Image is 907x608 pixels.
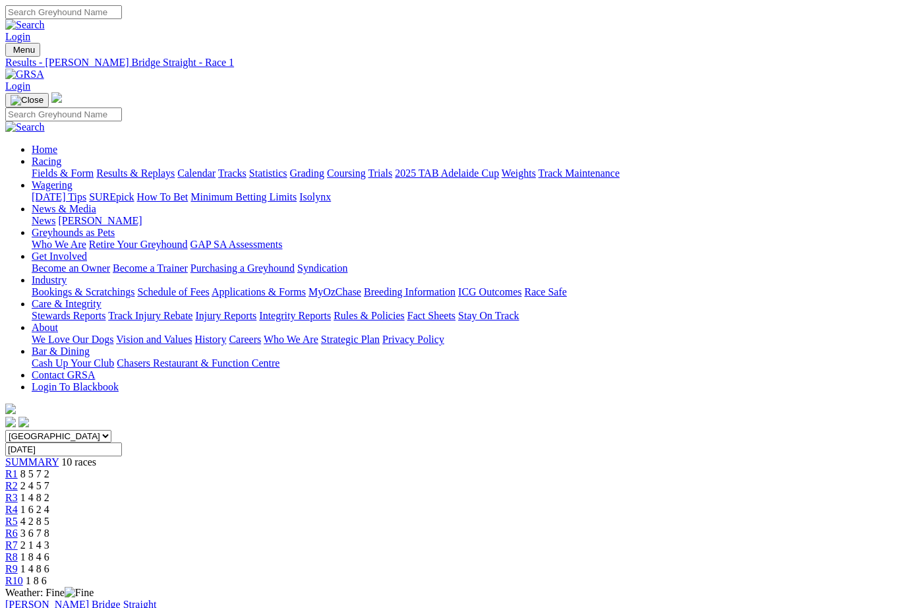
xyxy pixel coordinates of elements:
[249,167,287,179] a: Statistics
[5,468,18,479] a: R1
[32,334,113,345] a: We Love Our Dogs
[137,191,189,202] a: How To Bet
[32,156,61,167] a: Racing
[327,167,366,179] a: Coursing
[5,551,18,562] a: R8
[20,492,49,503] span: 1 4 8 2
[96,167,175,179] a: Results & Replays
[5,504,18,515] a: R4
[32,215,902,227] div: News & Media
[524,286,566,297] a: Race Safe
[5,57,902,69] a: Results - [PERSON_NAME] Bridge Straight - Race 1
[382,334,444,345] a: Privacy Policy
[264,334,318,345] a: Who We Are
[32,179,73,191] a: Wagering
[113,262,188,274] a: Become a Trainer
[259,310,331,321] a: Integrity Reports
[11,95,44,106] img: Close
[32,262,110,274] a: Become an Owner
[290,167,324,179] a: Grading
[195,310,256,321] a: Injury Reports
[190,262,295,274] a: Purchasing a Greyhound
[177,167,216,179] a: Calendar
[5,5,122,19] input: Search
[32,369,95,380] a: Contact GRSA
[108,310,192,321] a: Track Injury Rebate
[32,239,902,251] div: Greyhounds as Pets
[32,167,94,179] a: Fields & Form
[18,417,29,427] img: twitter.svg
[32,310,902,322] div: Care & Integrity
[5,19,45,31] img: Search
[32,227,115,238] a: Greyhounds as Pets
[117,357,279,369] a: Chasers Restaurant & Function Centre
[407,310,455,321] a: Fact Sheets
[458,310,519,321] a: Stay On Track
[395,167,499,179] a: 2025 TAB Adelaide Cup
[32,191,902,203] div: Wagering
[5,492,18,503] a: R3
[20,563,49,574] span: 1 4 8 6
[65,587,94,599] img: Fine
[5,575,23,586] a: R10
[32,286,902,298] div: Industry
[458,286,521,297] a: ICG Outcomes
[32,357,114,369] a: Cash Up Your Club
[20,516,49,527] span: 4 2 8 5
[32,346,90,357] a: Bar & Dining
[5,69,44,80] img: GRSA
[502,167,536,179] a: Weights
[190,239,283,250] a: GAP SA Assessments
[5,121,45,133] img: Search
[26,575,47,586] span: 1 8 6
[5,456,59,468] a: SUMMARY
[190,191,297,202] a: Minimum Betting Limits
[32,251,87,262] a: Get Involved
[20,468,49,479] span: 8 5 7 2
[32,310,105,321] a: Stewards Reports
[32,322,58,333] a: About
[194,334,226,345] a: History
[308,286,361,297] a: MyOzChase
[5,417,16,427] img: facebook.svg
[299,191,331,202] a: Isolynx
[334,310,405,321] a: Rules & Policies
[32,381,119,392] a: Login To Blackbook
[218,167,247,179] a: Tracks
[32,191,86,202] a: [DATE] Tips
[5,404,16,414] img: logo-grsa-white.png
[5,587,94,598] span: Weather: Fine
[212,286,306,297] a: Applications & Forms
[5,43,40,57] button: Toggle navigation
[5,539,18,551] span: R7
[13,45,35,55] span: Menu
[61,456,96,468] span: 10 races
[20,528,49,539] span: 3 6 7 8
[20,539,49,551] span: 2 1 4 3
[32,357,902,369] div: Bar & Dining
[20,551,49,562] span: 1 8 4 6
[116,334,192,345] a: Vision and Values
[539,167,620,179] a: Track Maintenance
[5,107,122,121] input: Search
[5,516,18,527] a: R5
[32,144,57,155] a: Home
[32,215,55,226] a: News
[20,480,49,491] span: 2 4 5 7
[32,298,102,309] a: Care & Integrity
[5,80,30,92] a: Login
[5,31,30,42] a: Login
[5,563,18,574] a: R9
[137,286,209,297] a: Schedule of Fees
[5,442,122,456] input: Select date
[32,239,86,250] a: Who We Are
